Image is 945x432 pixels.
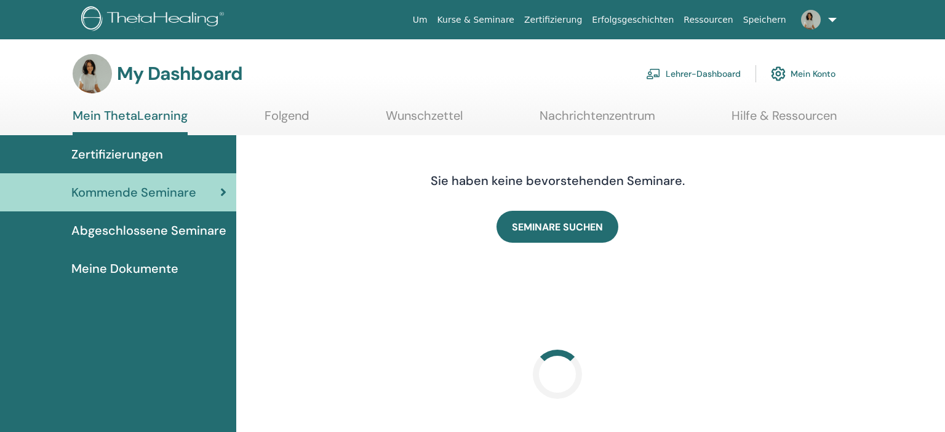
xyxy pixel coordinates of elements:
a: Um [408,9,433,31]
a: Nachrichtenzentrum [540,108,655,132]
span: Abgeschlossene Seminare [71,221,226,240]
a: Zertifizierung [519,9,587,31]
a: Lehrer-Dashboard [646,60,741,87]
span: Zertifizierungen [71,145,163,163]
a: Ressourcen [679,9,738,31]
span: SEMINARE SUCHEN [512,221,603,234]
img: logo.png [81,6,228,34]
a: Folgend [265,108,309,132]
a: Erfolgsgeschichten [587,9,679,31]
a: Wunschzettel [386,108,463,132]
a: SEMINARE SUCHEN [496,211,618,243]
img: default.png [801,10,821,29]
a: Hilfe & Ressourcen [732,108,837,132]
a: Mein ThetaLearning [73,108,188,135]
img: chalkboard-teacher.svg [646,68,661,79]
a: Kurse & Seminare [433,9,519,31]
span: Kommende Seminare [71,183,196,202]
h4: Sie haben keine bevorstehenden Seminare. [364,173,751,188]
h3: My Dashboard [117,63,242,85]
img: default.png [73,54,112,93]
img: cog.svg [771,63,786,84]
span: Meine Dokumente [71,259,178,278]
a: Mein Konto [771,60,835,87]
a: Speichern [738,9,791,31]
